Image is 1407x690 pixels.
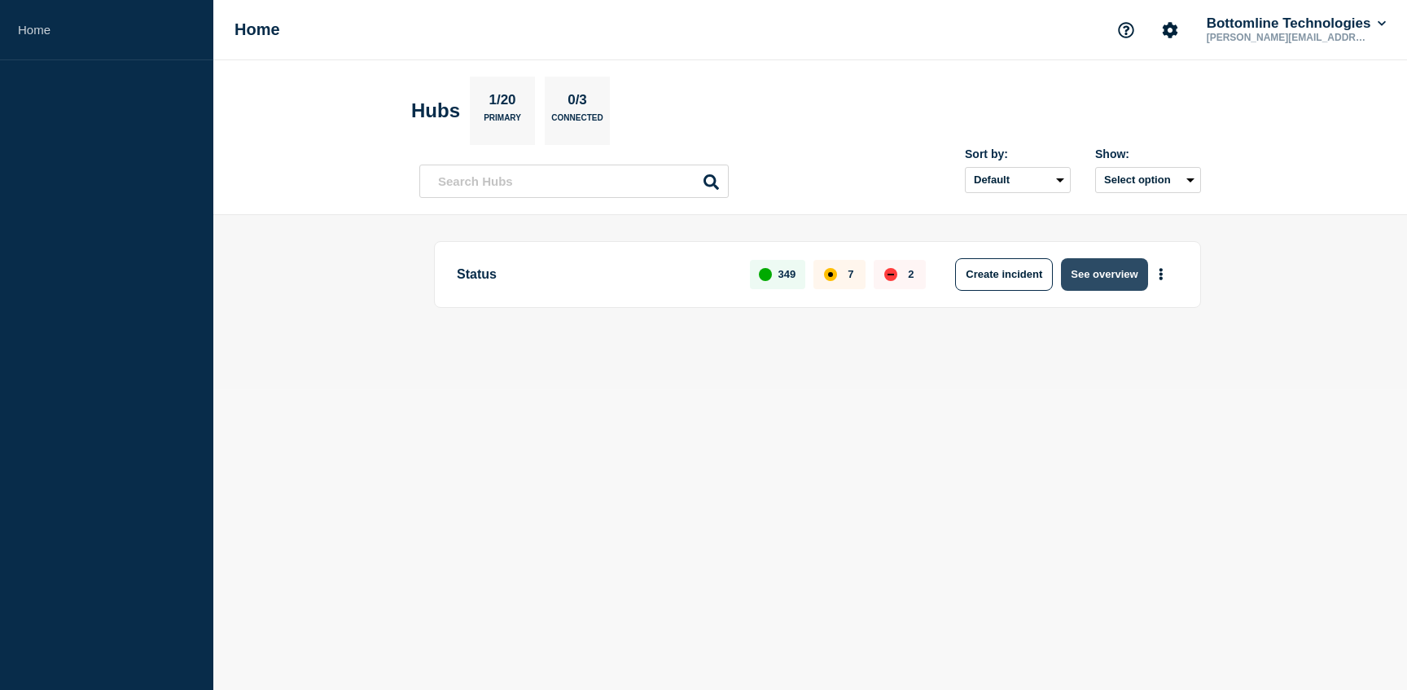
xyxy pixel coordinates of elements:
div: affected [824,268,837,281]
p: 2 [908,268,914,280]
button: Account settings [1153,13,1187,47]
h1: Home [234,20,280,39]
p: [PERSON_NAME][EMAIL_ADDRESS][PERSON_NAME][DOMAIN_NAME] [1203,32,1373,43]
button: See overview [1061,258,1147,291]
button: Bottomline Technologies [1203,15,1389,32]
div: down [884,268,897,281]
p: 1/20 [483,92,522,113]
p: 7 [848,268,853,280]
input: Search Hubs [419,165,729,198]
h2: Hubs [411,99,460,122]
div: up [759,268,772,281]
p: Primary [484,113,521,130]
p: 349 [778,268,796,280]
button: Create incident [955,258,1053,291]
div: Show: [1095,147,1201,160]
p: 0/3 [562,92,594,113]
button: More actions [1151,259,1172,289]
button: Support [1109,13,1143,47]
p: Status [457,258,731,291]
p: Connected [551,113,603,130]
button: Select option [1095,167,1201,193]
div: Sort by: [965,147,1071,160]
select: Sort by [965,167,1071,193]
